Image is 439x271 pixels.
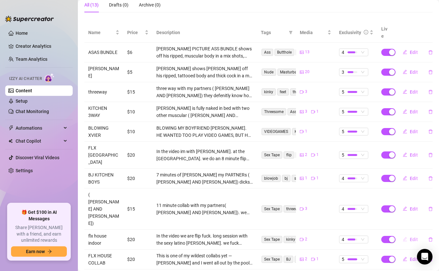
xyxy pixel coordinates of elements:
span: 2 [305,152,307,158]
span: Edit [410,257,418,262]
td: KITCHEN 3WAY [84,102,123,122]
span: 5 [342,128,344,135]
span: Share [PERSON_NAME] with a friend, and earn unlimited rewards [11,225,67,244]
div: Exclusivity [339,29,361,36]
span: 3 [342,69,344,76]
div: In the video im with [PERSON_NAME]. at the [GEOGRAPHIC_DATA]. we do an 8 minute flip sesion. fuck... [156,148,253,162]
td: FLX [GEOGRAPHIC_DATA] [84,142,123,169]
button: delete [423,150,438,160]
span: delete [428,110,433,114]
span: 1 [316,256,319,262]
td: [PERSON_NAME] [84,62,123,82]
div: All (13) [84,1,99,8]
div: Drafts (0) [109,1,128,8]
button: Edit [397,67,423,77]
img: AI Chatter [44,73,55,83]
span: feet [277,88,289,96]
span: Edit [410,206,418,212]
span: BJ [284,256,293,263]
span: 5 [342,151,344,159]
button: Edit [397,204,423,214]
span: threeway [290,88,311,96]
span: 5 [342,88,344,96]
td: $15 [123,188,152,230]
span: edit [403,70,407,74]
span: Nude [262,69,276,76]
button: delete [423,173,438,184]
button: delete [423,47,438,58]
span: Edit [410,89,418,95]
button: delete [423,107,438,117]
td: $20 [123,250,152,269]
td: $10 [123,122,152,142]
td: threeway [84,82,123,102]
span: Edit [410,237,418,242]
span: 1 [316,152,319,158]
span: video-camera [300,130,304,134]
a: Settings [16,168,33,173]
a: Creator Analytics [16,41,67,51]
span: delete [428,70,433,74]
span: 3 [305,206,307,212]
button: delete [423,204,438,214]
span: Masturbation [277,69,306,76]
span: video-camera [300,90,304,94]
div: [PERSON_NAME] shows [PERSON_NAME] off his ripped, tattooed body and thick cock in a mix of casual... [156,65,253,79]
span: 🎁 Get $100 in AI Messages [11,209,67,222]
div: Archive (0) [139,1,161,8]
span: 3 [305,109,307,115]
span: 4 [342,175,344,182]
th: Tags [257,23,296,43]
span: 2 [305,236,307,242]
span: Edit [410,152,418,158]
span: 1 [305,175,307,181]
span: picture [300,50,304,54]
span: kinky [262,88,276,96]
button: Edit [397,234,423,245]
th: Name [84,23,123,43]
span: Edit [410,129,418,134]
span: edit [403,237,407,241]
span: edit [403,109,407,114]
button: Edit [397,150,423,160]
span: spit [292,175,303,182]
span: 20 [305,69,310,75]
span: Edit [410,50,418,55]
span: bj [282,175,290,182]
span: butt [296,151,308,159]
span: picture [300,176,304,180]
button: Edit [397,87,423,97]
td: BLOWING XVIER [84,122,123,142]
th: Description [152,23,257,43]
span: info-circle [364,30,368,34]
span: 5 [342,108,344,115]
span: edit [403,152,407,157]
span: 4 [342,236,344,243]
th: Price [123,23,152,43]
span: edit [403,89,407,94]
div: 7 minutes of [PERSON_NAME] my PARTNERs ( [PERSON_NAME] AND [PERSON_NAME]) dicks in the kitchen. I... [156,171,253,186]
span: video-camera [311,176,315,180]
a: Content [16,88,32,93]
span: edit [403,206,407,211]
td: $20 [123,169,152,188]
span: delete [428,129,433,134]
span: VIDEOGAMES [262,128,291,135]
a: Home [16,31,28,36]
th: Media [296,23,335,43]
td: $20 [123,230,152,250]
span: video-camera [300,207,304,211]
td: $6 [123,43,152,62]
a: Team Analytics [16,57,47,62]
button: Edit [397,107,423,117]
button: delete [423,87,438,97]
div: In the video we are flip fuck. long session with the sexy latino [PERSON_NAME]. we fuck passionat... [156,232,253,247]
div: This is one of my wildest collabs yet — [PERSON_NAME] and I went all out by the pool. It starts w... [156,252,253,266]
span: Automations [16,123,62,133]
td: BJ KITCHEN BOYS [84,169,123,188]
span: delete [428,90,433,94]
div: 11 minute collab with my partners( [PERSON_NAME] AND [PERSON_NAME]). we alway get so crazy togeth... [156,202,253,216]
span: edit [403,129,407,134]
td: ASAS BUNDLE [84,43,123,62]
span: blowjob [262,175,281,182]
